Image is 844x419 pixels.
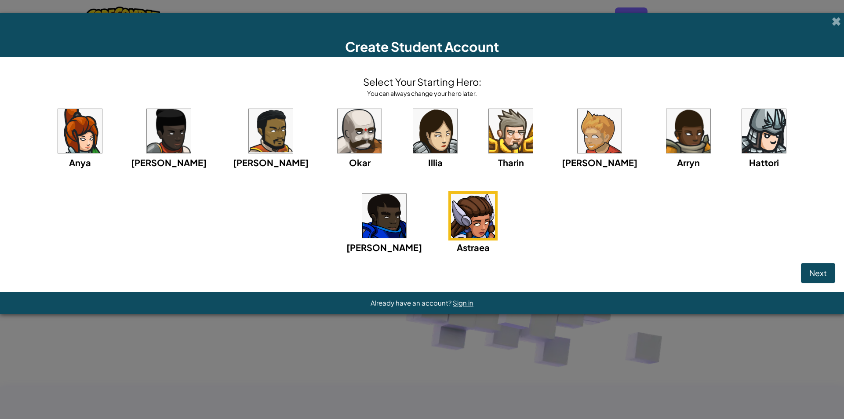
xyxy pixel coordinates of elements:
span: Astraea [457,242,490,253]
img: portrait.png [666,109,710,153]
img: portrait.png [489,109,533,153]
img: portrait.png [338,109,382,153]
span: Tharin [498,157,524,168]
span: Anya [69,157,91,168]
span: [PERSON_NAME] [233,157,309,168]
img: portrait.png [58,109,102,153]
h4: Select Your Starting Hero: [363,75,481,89]
img: portrait.png [742,109,786,153]
button: Next [801,263,835,283]
span: Illia [428,157,443,168]
img: portrait.png [362,194,406,238]
span: Already have an account? [371,299,453,307]
img: portrait.png [249,109,293,153]
img: portrait.png [147,109,191,153]
span: [PERSON_NAME] [131,157,207,168]
span: Next [809,268,827,278]
img: portrait.png [578,109,622,153]
span: Create Student Account [345,38,499,55]
span: Okar [349,157,371,168]
span: [PERSON_NAME] [346,242,422,253]
span: [PERSON_NAME] [562,157,637,168]
div: You can always change your hero later. [363,89,481,98]
span: Hattori [749,157,779,168]
img: portrait.png [451,194,495,238]
img: portrait.png [413,109,457,153]
a: Sign in [453,299,473,307]
span: Arryn [677,157,700,168]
